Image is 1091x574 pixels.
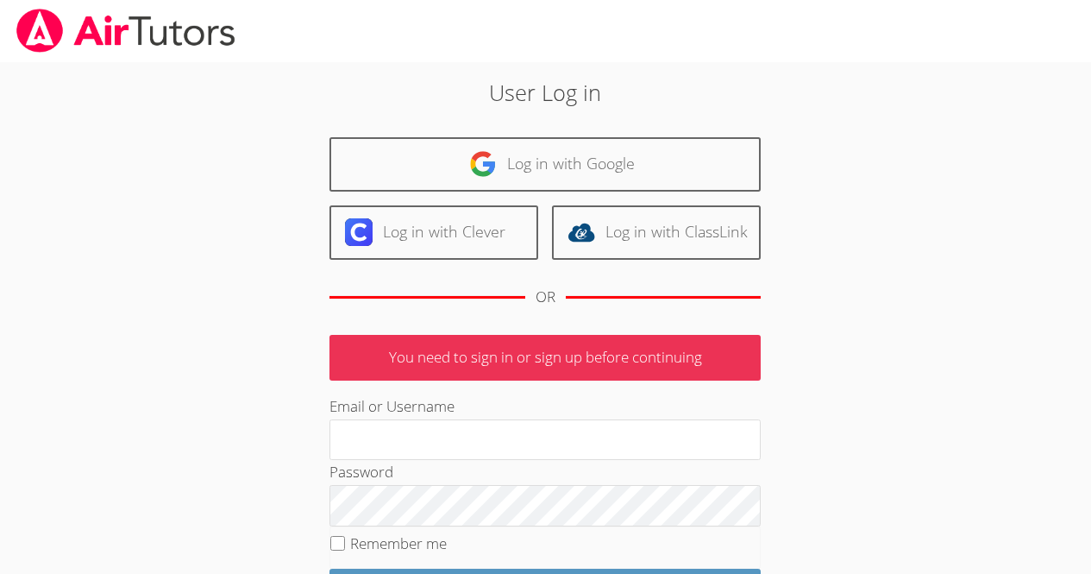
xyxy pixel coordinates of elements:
[350,533,447,553] label: Remember me
[329,396,455,416] label: Email or Username
[469,150,497,178] img: google-logo-50288ca7cdecda66e5e0955fdab243c47b7ad437acaf1139b6f446037453330a.svg
[329,462,393,482] label: Password
[329,137,761,192] a: Log in with Google
[552,205,761,260] a: Log in with ClassLink
[567,218,595,246] img: classlink-logo-d6bb404cc1216ec64c9a2012d9dc4662098be43eaf13dc465df04b49fa7ab582.svg
[536,285,555,310] div: OR
[329,335,761,381] p: You need to sign in or sign up before continuing
[329,205,538,260] a: Log in with Clever
[345,218,373,246] img: clever-logo-6eab21bc6e7a338710f1a6ff85c0baf02591cd810cc4098c63d3a4b26e2feb20.svg
[251,76,840,109] h2: User Log in
[15,9,237,53] img: airtutors_banner-c4298cdbf04f3fff15de1276eac7730deb9818008684d7c2e4769d2f7ddbe033.png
